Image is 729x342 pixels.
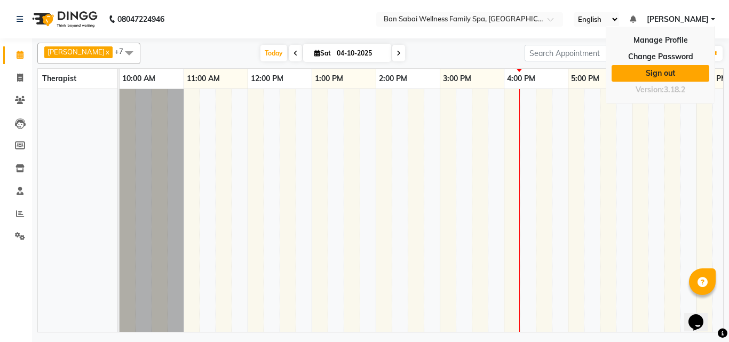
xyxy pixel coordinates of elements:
[568,71,602,86] a: 5:00 PM
[684,299,718,331] iframe: chat widget
[248,71,286,86] a: 12:00 PM
[115,47,131,55] span: +7
[647,14,709,25] span: [PERSON_NAME]
[376,71,410,86] a: 2:00 PM
[312,71,346,86] a: 1:00 PM
[260,45,287,61] span: Today
[42,74,76,83] span: Therapist
[440,71,474,86] a: 3:00 PM
[612,49,709,65] a: Change Password
[184,71,223,86] a: 11:00 AM
[120,71,158,86] a: 10:00 AM
[117,4,164,34] b: 08047224946
[525,45,618,61] input: Search Appointment
[612,65,709,82] a: Sign out
[47,47,105,56] span: [PERSON_NAME]
[27,4,100,34] img: logo
[312,49,334,57] span: Sat
[105,47,109,56] a: x
[504,71,538,86] a: 4:00 PM
[334,45,387,61] input: 2025-10-04
[612,32,709,49] a: Manage Profile
[612,82,709,98] div: Version:3.18.2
